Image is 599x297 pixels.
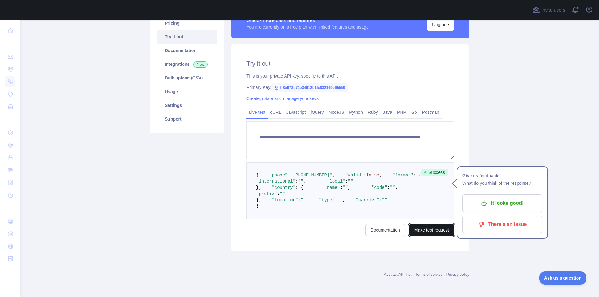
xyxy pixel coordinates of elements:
[295,185,303,190] span: : {
[332,173,335,178] span: ,
[446,272,469,277] a: Privacy policy
[272,198,298,203] span: "location"
[246,59,454,68] h2: Try it out
[381,107,395,117] a: Java
[421,169,448,176] span: Success
[409,107,420,117] a: Go
[157,16,217,30] a: Pricing
[541,7,565,14] span: Invite users
[298,179,303,184] span: ""
[308,107,326,117] a: jQuery
[356,198,379,203] span: "carrier"
[379,198,382,203] span: :
[335,198,337,203] span: :
[295,179,298,184] span: :
[365,224,405,236] a: Documentation
[420,107,442,117] a: Postman
[338,198,343,203] span: ""
[246,96,319,101] a: Create, rotate and manage your keys
[467,198,538,208] p: It looks good!
[246,107,268,117] a: Live test
[157,112,217,126] a: Support
[366,173,379,178] span: false
[256,179,295,184] span: "international"
[256,198,261,203] span: },
[395,185,397,190] span: ,
[415,272,442,277] a: Terms of service
[327,179,345,184] span: "local"
[462,172,542,180] h1: Give us feedback
[413,173,421,178] span: : {
[379,173,382,178] span: ,
[256,185,261,190] span: },
[347,107,365,117] a: Python
[324,185,340,190] span: "name"
[157,71,217,85] a: Bulk upload (CSV)
[531,5,567,15] button: Invite users
[363,173,366,178] span: :
[372,185,387,190] span: "code"
[5,113,15,126] div: ...
[5,37,15,50] div: ...
[246,24,369,30] div: You are currently on a free plan with limited features and usage
[462,180,542,187] p: What do you think of the response?
[284,107,308,117] a: Javascript
[326,107,347,117] a: NodeJS
[348,185,350,190] span: ,
[390,185,395,190] span: ""
[462,216,542,233] button: There's an issue
[246,17,369,24] div: Unlock more calls and features
[256,191,277,196] span: "prefix"
[246,73,454,79] div: This is your private API key, specific to this API.
[277,191,280,196] span: :
[157,44,217,57] a: Documentation
[387,185,390,190] span: :
[343,185,348,190] span: ""
[271,83,348,92] span: ff8b973d71e34912b1fc832169b6b559
[301,198,306,203] span: ""
[256,173,259,178] span: {
[157,30,217,44] a: Try it out
[382,198,387,203] span: ""
[467,219,538,230] p: There's an issue
[298,198,300,203] span: :
[345,179,348,184] span: :
[157,57,217,71] a: Integrations New
[5,202,15,214] div: ...
[256,204,259,209] span: }
[384,272,412,277] a: Abstract API Inc.
[365,107,381,117] a: Ruby
[348,179,353,184] span: ""
[395,107,409,117] a: PHP
[269,173,288,178] span: "phone"
[280,191,285,196] span: ""
[462,194,542,212] button: It looks good!
[427,19,454,31] button: Upgrade
[246,84,454,90] div: Primary Key:
[157,98,217,112] a: Settings
[340,185,343,190] span: :
[319,198,335,203] span: "type"
[303,179,306,184] span: ,
[290,173,332,178] span: "[PHONE_NUMBER]"
[345,173,364,178] span: "valid"
[157,85,217,98] a: Usage
[272,185,295,190] span: "country"
[409,224,454,236] button: Make test request
[288,173,290,178] span: :
[343,198,345,203] span: ,
[392,173,413,178] span: "format"
[306,198,309,203] span: ,
[193,61,208,68] span: New
[268,107,284,117] a: cURL
[539,271,587,285] iframe: Toggle Customer Support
